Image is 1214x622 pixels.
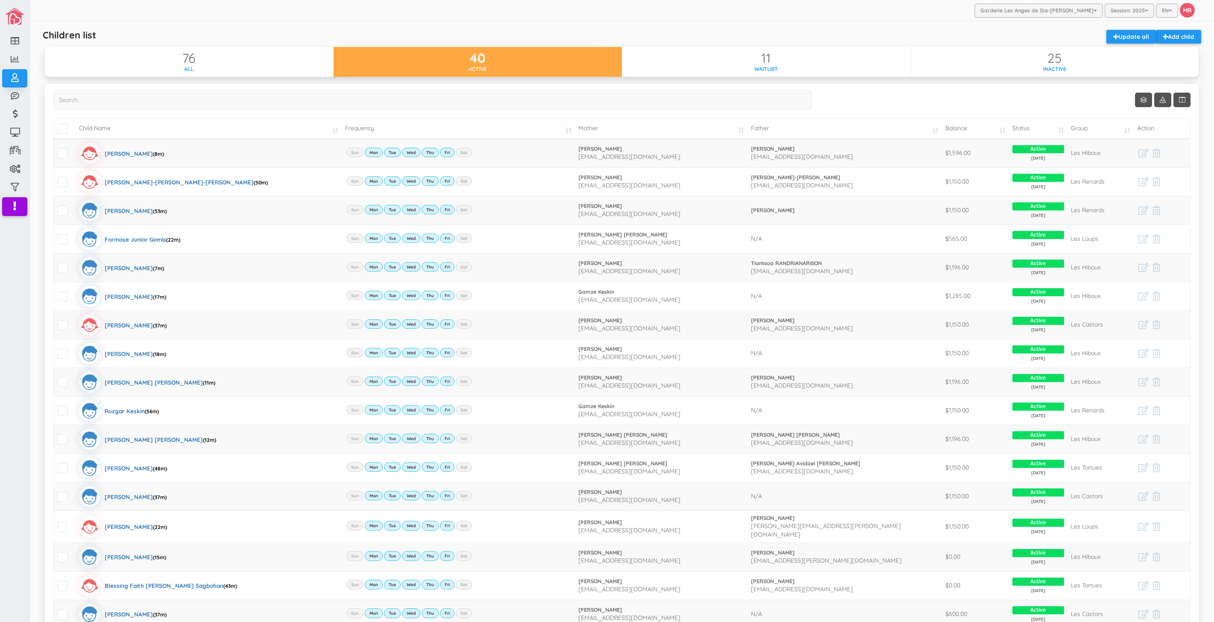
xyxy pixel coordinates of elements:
[346,319,364,329] label: Sun
[365,434,383,443] label: Mon
[748,119,942,139] td: Father: activate to sort column ascending
[346,262,364,272] label: Sun
[79,143,100,164] img: girlicon.svg
[1012,327,1064,333] span: [DATE]
[578,153,680,161] span: [EMAIL_ADDRESS][DOMAIN_NAME]
[365,148,383,157] label: Mon
[1012,288,1064,296] span: Active
[153,351,166,357] span: (18m)
[422,434,439,443] label: Thu
[440,291,455,300] label: Fri
[365,608,383,618] label: Mon
[346,434,364,443] label: Sun
[402,148,420,157] label: Wed
[422,405,439,415] label: Thu
[365,491,383,500] label: Mon
[440,434,455,443] label: Fri
[105,516,167,537] div: [PERSON_NAME]
[79,314,167,336] a: [PERSON_NAME](37m)
[1012,241,1064,247] span: [DATE]
[105,486,167,507] div: [PERSON_NAME]
[402,377,420,386] label: Wed
[402,291,420,300] label: Wed
[153,524,167,530] span: (22m)
[751,153,853,161] span: [EMAIL_ADDRESS][DOMAIN_NAME]
[578,345,744,353] a: [PERSON_NAME]
[456,580,472,589] label: Sat
[1012,213,1064,219] span: [DATE]
[384,491,401,500] label: Tue
[578,202,744,210] a: [PERSON_NAME]
[153,294,166,300] span: (17m)
[79,546,100,568] img: boyicon.svg
[105,171,268,193] div: [PERSON_NAME]-[PERSON_NAME]-[PERSON_NAME]
[578,578,744,585] a: [PERSON_NAME]
[1012,403,1064,411] span: Active
[79,171,100,193] img: girlicon.svg
[1067,253,1134,282] td: Les Hiboux
[942,139,1009,167] td: $1,596.00
[1012,374,1064,382] span: Active
[422,205,439,214] label: Thu
[578,174,744,181] a: [PERSON_NAME]
[402,462,420,472] label: Wed
[384,521,401,530] label: Tue
[942,253,1009,282] td: $1,196.00
[153,494,167,500] span: (37m)
[384,405,401,415] label: Tue
[346,462,364,472] label: Sun
[223,583,237,589] span: (43m)
[79,200,100,221] img: boyicon.svg
[79,575,237,596] a: Blessing Faith [PERSON_NAME] Sagbohan(43m)
[79,546,166,568] a: [PERSON_NAME](15m)
[76,119,342,139] td: Child Name: activate to sort column ascending
[402,608,420,618] label: Wed
[1067,282,1134,310] td: Les Hiboux
[422,148,439,157] label: Thu
[346,148,364,157] label: Sun
[456,319,472,329] label: Sat
[79,371,100,393] img: boyicon.svg
[942,310,1009,339] td: $1,150.00
[365,319,383,329] label: Mon
[622,65,910,73] div: Waitlist
[1067,119,1134,139] td: Group: activate to sort column ascending
[942,196,1009,225] td: $1,150.00
[79,286,100,307] img: boyicon.svg
[365,348,383,357] label: Mon
[384,234,401,243] label: Tue
[751,267,853,275] span: [EMAIL_ADDRESS][DOMAIN_NAME]
[79,257,164,278] a: [PERSON_NAME](7m)
[751,324,853,332] span: [EMAIL_ADDRESS][DOMAIN_NAME]
[384,291,401,300] label: Tue
[346,608,364,618] label: Sun
[578,210,680,218] span: [EMAIL_ADDRESS][DOMAIN_NAME]
[440,348,455,357] label: Fri
[1067,167,1134,196] td: Les Renards
[402,434,420,443] label: Wed
[1106,30,1156,44] a: Update all
[440,262,455,272] label: Fri
[456,608,472,618] label: Sat
[384,319,401,329] label: Tue
[942,396,1009,425] td: $1,150.00
[422,521,439,530] label: Thu
[153,151,164,157] span: (8m)
[578,403,744,410] a: Gamze Keskin
[1012,431,1064,439] span: Active
[440,608,455,618] label: Fri
[751,207,938,214] a: [PERSON_NAME]
[456,405,472,415] label: Sat
[79,228,180,250] a: Formose Junior Gomis(22m)
[365,262,383,272] label: Mon
[748,339,942,368] td: N/A
[1012,174,1064,182] span: Active
[384,176,401,186] label: Tue
[751,431,938,439] a: [PERSON_NAME] [PERSON_NAME]
[456,462,472,472] label: Sat
[384,377,401,386] label: Tue
[346,348,364,357] label: Sun
[79,486,167,507] a: [PERSON_NAME](37m)
[105,429,216,450] div: [PERSON_NAME] [PERSON_NAME]
[578,488,744,496] a: [PERSON_NAME]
